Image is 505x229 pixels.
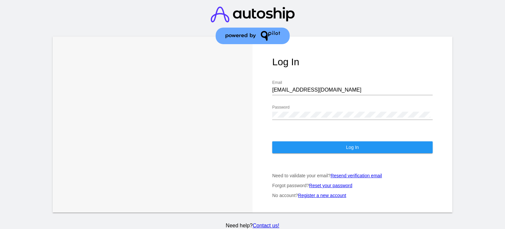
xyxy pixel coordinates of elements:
[298,193,346,198] a: Register a new account
[330,173,382,178] a: Resend verification email
[52,223,454,229] p: Need help?
[272,87,433,93] input: Email
[272,56,433,68] h1: Log In
[272,173,433,178] p: Need to validate your email?
[272,183,433,188] p: Forgot password?
[346,145,359,150] span: Log In
[272,193,433,198] p: No account?
[309,183,352,188] a: Reset your password
[272,141,433,153] button: Log In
